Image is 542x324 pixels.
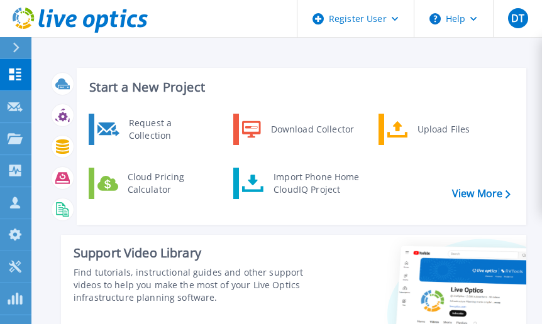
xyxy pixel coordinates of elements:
h3: Start a New Project [89,80,510,94]
a: Cloud Pricing Calculator [89,168,218,199]
div: Find tutorials, instructional guides and other support videos to help you make the most of your L... [74,266,311,304]
div: Cloud Pricing Calculator [121,171,214,196]
a: Download Collector [233,114,362,145]
a: View More [452,188,511,200]
div: Upload Files [411,117,504,142]
div: Download Collector [265,117,360,142]
a: Upload Files [379,114,507,145]
div: Support Video Library [74,245,311,261]
div: Request a Collection [123,117,214,142]
a: Request a Collection [89,114,218,145]
span: DT [511,13,524,23]
div: Import Phone Home CloudIQ Project [267,171,365,196]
